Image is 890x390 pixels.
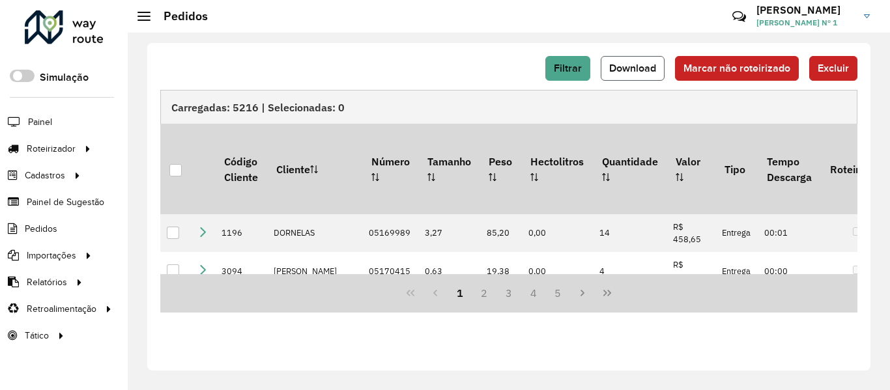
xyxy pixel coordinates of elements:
span: Marcar não roteirizado [683,63,790,74]
button: Next Page [570,281,595,305]
button: Excluir [809,56,857,81]
td: 00:01 [758,214,820,252]
button: Marcar não roteirizado [675,56,799,81]
button: 4 [521,281,546,305]
td: 0,63 [418,252,480,290]
a: Contato Rápido [725,3,753,31]
button: Download [601,56,665,81]
td: 19,38 [480,252,522,290]
td: 4 [593,252,667,290]
h3: [PERSON_NAME] [756,4,854,16]
button: Filtrar [545,56,590,81]
th: Tamanho [418,124,480,214]
td: 05170415 [362,252,418,290]
td: R$ 165,83 [667,252,715,290]
th: Código Cliente [215,124,266,214]
td: [PERSON_NAME] [267,252,362,290]
span: Importações [27,249,76,262]
span: Excluir [818,63,849,74]
td: 14 [593,214,667,252]
td: Entrega [715,252,758,290]
th: Hectolitros [522,124,593,214]
th: Número [362,124,418,214]
span: Tático [25,329,49,342]
td: 0,00 [522,252,593,290]
th: Valor [667,124,715,214]
button: 3 [496,281,521,305]
th: Tempo Descarga [758,124,820,214]
span: Painel [28,115,52,129]
td: 3094 [215,252,266,290]
div: Carregadas: 5216 | Selecionadas: 0 [160,90,857,124]
button: 1 [448,281,472,305]
span: Download [609,63,656,74]
button: Last Page [595,281,620,305]
th: Peso [480,124,522,214]
th: Quantidade [593,124,667,214]
td: 05169989 [362,214,418,252]
span: Retroalimentação [27,302,96,316]
div: Críticas? Dúvidas? Elogios? Sugestões? Entre em contato conosco! [577,4,713,39]
td: DORNELAS [267,214,362,252]
td: Entrega [715,214,758,252]
td: 0,00 [522,214,593,252]
th: Cliente [267,124,362,214]
span: Relatórios [27,275,67,289]
th: Tipo [715,124,758,214]
td: R$ 458,65 [667,214,715,252]
td: 85,20 [480,214,522,252]
label: Simulação [40,70,89,85]
button: 2 [472,281,496,305]
span: Cadastros [25,169,65,182]
span: Roteirizador [27,142,76,156]
button: 5 [546,281,571,305]
span: [PERSON_NAME] Nº 1 [756,17,854,29]
span: Filtrar [554,63,582,74]
td: 3,27 [418,214,480,252]
span: Painel de Sugestão [27,195,104,209]
span: Pedidos [25,222,57,236]
td: 1196 [215,214,266,252]
h2: Pedidos [151,9,208,23]
td: 00:00 [758,252,820,290]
